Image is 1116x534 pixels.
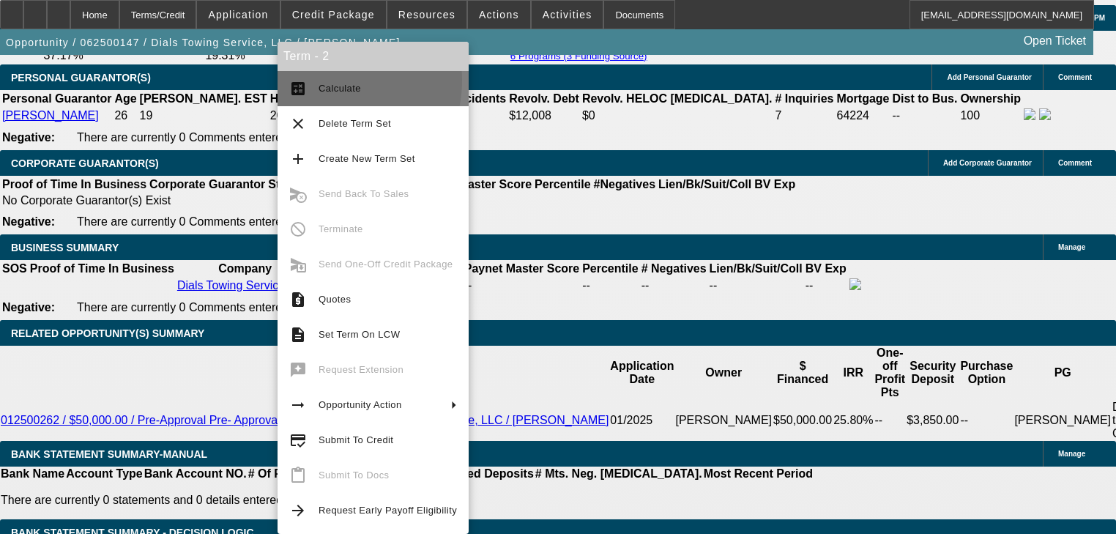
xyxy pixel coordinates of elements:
[773,346,833,400] th: $ Financed
[1058,450,1085,458] span: Manage
[208,9,268,21] span: Application
[11,448,207,460] span: BANK STATEMENT SUMMARY-MANUAL
[754,178,795,190] b: BV Exp
[289,326,307,344] mat-icon: description
[417,178,532,190] b: Paynet Master Score
[11,242,119,253] span: BUSINESS SUMMARY
[833,400,874,441] td: 25.80%
[11,157,159,169] span: CORPORATE GUARANTOR(S)
[289,396,307,414] mat-icon: arrow_right_alt
[959,346,1013,400] th: Purchase Option
[197,1,279,29] button: Application
[836,108,890,124] td: 64224
[398,9,455,21] span: Resources
[849,278,861,290] img: facebook-icon.png
[641,279,707,292] div: --
[806,262,847,275] b: BV Exp
[1058,159,1092,167] span: Comment
[1013,346,1112,400] th: PG
[805,278,847,294] td: --
[29,262,175,276] th: Proof of Time In Business
[1,177,147,192] th: Proof of Time In Business
[65,467,144,481] th: Account Type
[1058,243,1085,251] span: Manage
[508,108,580,124] td: $12,008
[959,108,1022,124] td: 100
[609,346,674,400] th: Application Date
[6,37,401,48] span: Opportunity / 062500147 / Dials Towing Service, LLC / [PERSON_NAME]
[535,467,703,481] th: # Mts. Neg. [MEDICAL_DATA].
[658,178,751,190] b: Lien/Bk/Suit/Coll
[581,108,773,124] td: $0
[11,327,204,339] span: RELATED OPPORTUNITY(S) SUMMARY
[319,153,415,164] span: Create New Term Set
[1024,108,1035,120] img: facebook-icon.png
[1018,29,1092,53] a: Open Ticket
[833,346,874,400] th: IRR
[270,109,297,122] span: 2022
[77,301,387,314] span: There are currently 0 Comments entered on this opportunity
[140,92,267,105] b: [PERSON_NAME]. EST
[674,346,773,400] th: Owner
[281,1,386,29] button: Credit Package
[177,279,313,292] a: Dials Towing Service, LLC
[289,115,307,133] mat-icon: clear
[292,9,375,21] span: Credit Package
[289,150,307,168] mat-icon: add
[641,262,707,275] b: # Negatives
[218,262,272,275] b: Company
[874,400,906,441] td: --
[775,92,833,105] b: # Inquiries
[703,467,814,481] th: Most Recent Period
[2,109,99,122] a: [PERSON_NAME]
[270,92,377,105] b: Home Owner Since
[289,291,307,308] mat-icon: request_quote
[11,72,151,84] span: PERSONAL GUARANTOR(S)
[319,399,402,410] span: Opportunity Action
[837,92,890,105] b: Mortgage
[874,346,906,400] th: One-off Profit Pts
[319,434,393,445] span: Submit To Credit
[582,92,773,105] b: Revolv. HELOC [MEDICAL_DATA].
[774,108,834,124] td: 7
[289,80,307,97] mat-icon: calculate
[947,73,1032,81] span: Add Personal Guarantor
[906,400,959,441] td: $3,850.00
[248,467,318,481] th: # Of Periods
[893,92,958,105] b: Dist to Bus.
[1039,108,1051,120] img: linkedin-icon.png
[2,215,55,228] b: Negative:
[582,279,638,292] div: --
[479,9,519,21] span: Actions
[77,131,387,144] span: There are currently 0 Comments entered on this opportunity
[943,159,1032,167] span: Add Corporate Guarantor
[464,279,579,292] div: --
[144,467,248,481] th: Bank Account NO.
[464,262,579,275] b: Paynet Master Score
[139,108,268,124] td: 19
[387,1,466,29] button: Resources
[1,414,609,426] a: 012500262 / $50,000.00 / Pre-Approval Pre- Approval / Pre-approval / Dials Towing Service, LLC / ...
[468,1,530,29] button: Actions
[319,329,400,340] span: Set Term On LCW
[114,92,136,105] b: Age
[959,400,1013,441] td: --
[710,262,803,275] b: Lien/Bk/Suit/Coll
[532,1,603,29] button: Activities
[319,83,361,94] span: Calculate
[114,108,137,124] td: 26
[1,262,28,276] th: SOS
[149,178,265,190] b: Corporate Guarantor
[594,178,656,190] b: #Negatives
[906,346,959,400] th: Security Deposit
[289,502,307,519] mat-icon: arrow_forward
[543,9,592,21] span: Activities
[892,108,959,124] td: --
[2,131,55,144] b: Negative:
[268,178,294,190] b: Start
[674,400,773,441] td: [PERSON_NAME]
[1013,400,1112,441] td: [PERSON_NAME]
[319,118,391,129] span: Delete Term Set
[319,294,351,305] span: Quotes
[2,301,55,314] b: Negative:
